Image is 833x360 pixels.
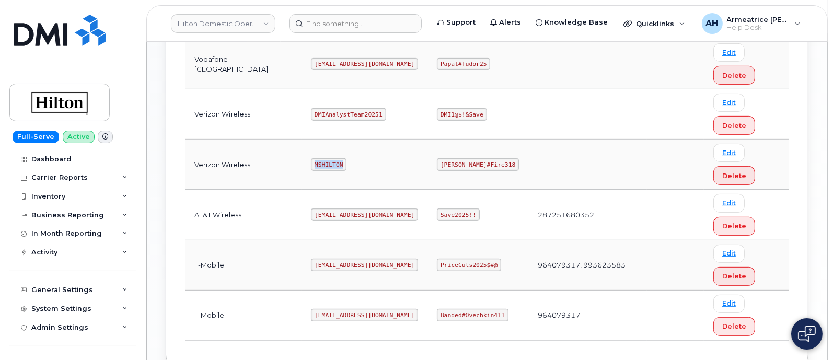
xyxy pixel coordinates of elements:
[185,89,302,140] td: Verizon Wireless
[311,58,418,71] code: [EMAIL_ADDRESS][DOMAIN_NAME]
[437,208,480,221] code: Save2025!!
[528,12,615,33] a: Knowledge Base
[713,66,755,85] button: Delete
[311,108,386,121] code: DMIAnalystTeam20251
[311,208,418,221] code: [EMAIL_ADDRESS][DOMAIN_NAME]
[528,240,647,291] td: 964079317, 993623583
[722,121,746,131] span: Delete
[185,190,302,240] td: AT&T Wireless
[289,14,422,33] input: Find something...
[528,291,647,341] td: 964079317
[713,144,745,162] a: Edit
[446,17,476,28] span: Support
[311,158,346,171] code: MSHILTON
[713,217,755,236] button: Delete
[437,158,519,171] code: [PERSON_NAME]#Fire318
[430,12,483,33] a: Support
[713,317,755,336] button: Delete
[722,271,746,281] span: Delete
[798,326,816,342] img: Open chat
[185,140,302,190] td: Verizon Wireless
[713,267,755,286] button: Delete
[713,245,745,263] a: Edit
[727,24,790,32] span: Help Desk
[722,221,746,231] span: Delete
[437,108,487,121] code: DMI1@$!&Save
[695,13,808,34] div: Armeatrice Hargro
[713,194,745,212] a: Edit
[437,259,501,271] code: PriceCuts2025$#@
[727,15,790,24] span: Armeatrice [PERSON_NAME]
[499,17,521,28] span: Alerts
[713,295,745,313] a: Edit
[722,321,746,331] span: Delete
[713,166,755,185] button: Delete
[636,19,674,28] span: Quicklinks
[706,17,719,30] span: AH
[528,190,647,240] td: 287251680352
[483,12,528,33] a: Alerts
[185,39,302,89] td: Vodafone [GEOGRAPHIC_DATA]
[437,58,490,71] code: Papal#Tudor25
[185,240,302,291] td: T-Mobile
[545,17,608,28] span: Knowledge Base
[713,94,745,112] a: Edit
[311,259,418,271] code: [EMAIL_ADDRESS][DOMAIN_NAME]
[437,309,508,321] code: Banded#Ovechkin411
[616,13,692,34] div: Quicklinks
[722,71,746,80] span: Delete
[713,116,755,135] button: Delete
[722,171,746,181] span: Delete
[185,291,302,341] td: T-Mobile
[713,43,745,62] a: Edit
[171,14,275,33] a: Hilton Domestic Operating Company Inc
[311,309,418,321] code: [EMAIL_ADDRESS][DOMAIN_NAME]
